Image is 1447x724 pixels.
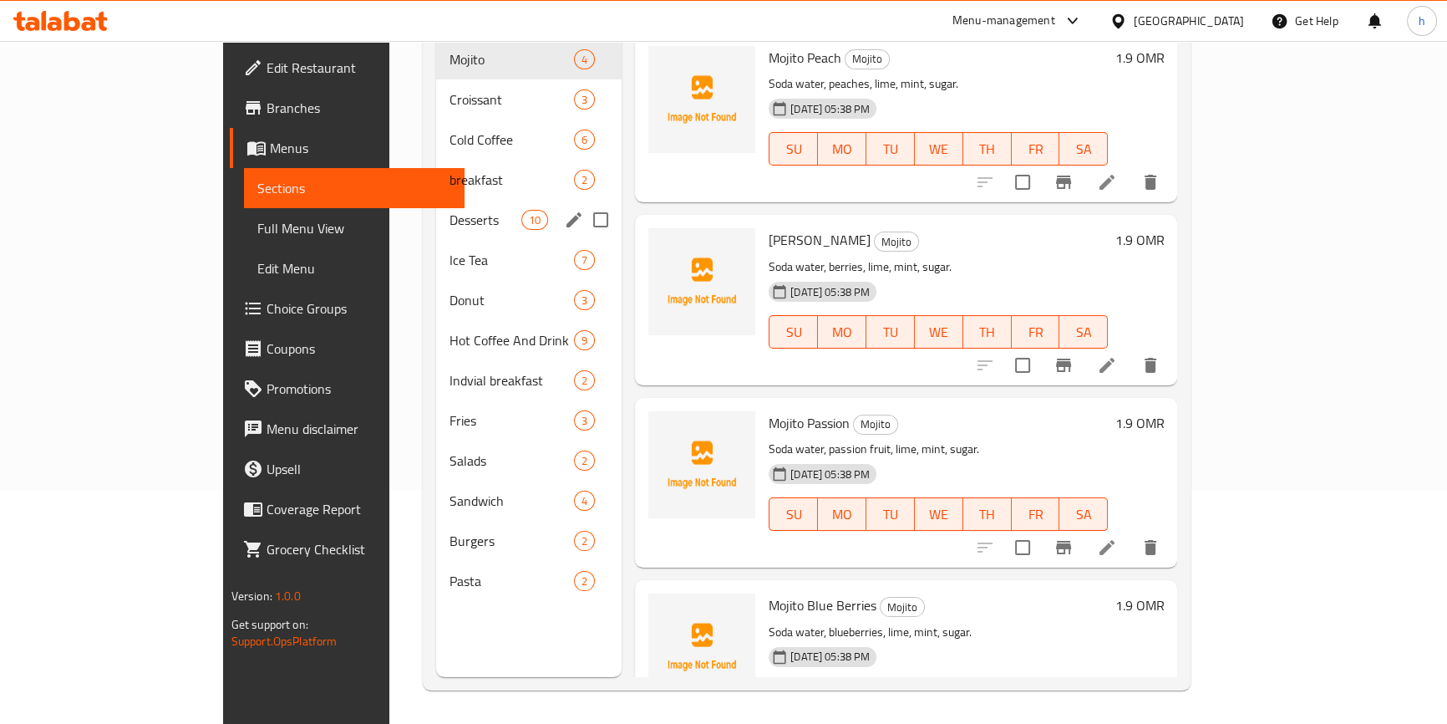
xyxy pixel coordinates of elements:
span: TH [970,502,1005,527]
button: delete [1130,345,1170,385]
span: Coverage Report [267,499,451,519]
div: items [574,250,595,270]
span: WE [922,137,957,161]
div: [GEOGRAPHIC_DATA] [1134,12,1244,30]
p: Soda water, blueberries, lime, mint, sugar. [769,622,1108,643]
h6: 1.9 OMR [1114,228,1164,252]
span: FR [1018,502,1054,527]
a: Grocery Checklist [230,529,465,569]
div: items [574,130,595,150]
span: Sandwich [449,491,574,511]
span: 7 [575,252,594,268]
button: FR [1012,315,1060,349]
span: Full Menu View [257,218,451,238]
div: Ice Tea7 [436,240,622,280]
button: WE [915,315,963,349]
span: 4 [575,493,594,509]
span: Mojito Blue Berries [769,593,876,618]
span: Edit Menu [257,258,451,278]
div: items [574,330,595,350]
div: items [574,491,595,511]
span: Upsell [267,459,451,479]
span: FR [1018,320,1054,344]
span: 4 [575,52,594,68]
span: [DATE] 05:38 PM [784,284,876,300]
span: [DATE] 05:38 PM [784,467,876,482]
span: 2 [575,533,594,549]
span: Donut [449,290,574,310]
button: SU [769,315,818,349]
span: Fries [449,410,574,431]
div: Pasta2 [436,561,622,601]
div: items [574,571,595,591]
a: Sections [244,168,465,208]
span: SU [776,502,811,527]
span: 2 [575,172,594,188]
div: Indvial breakfast2 [436,360,622,400]
h6: 1.9 OMR [1114,46,1164,69]
div: Mojito [845,49,890,69]
a: Edit menu item [1097,172,1117,192]
span: Hot Coffee And Drink [449,330,574,350]
span: Grocery Checklist [267,539,451,559]
button: TU [866,315,915,349]
button: MO [818,132,866,166]
span: Salads [449,451,574,471]
span: Indvial breakfast [449,370,574,390]
div: items [574,370,595,390]
button: TU [866,132,915,166]
span: 10 [522,212,547,228]
div: items [574,290,595,310]
span: 2 [575,453,594,469]
span: TH [970,137,1005,161]
button: SU [769,132,818,166]
a: Coupons [230,329,465,369]
span: Coupons [267,339,451,359]
a: Edit menu item [1097,355,1117,375]
a: Edit Menu [244,248,465,288]
span: Get support on: [231,614,308,635]
a: Edit menu item [1097,538,1117,558]
p: Soda water, passion fruit, lime, mint, sugar. [769,439,1108,460]
span: WE [922,502,957,527]
span: breakfast [449,170,574,190]
span: TH [970,320,1005,344]
span: Burgers [449,531,574,551]
span: TU [873,137,908,161]
button: MO [818,497,866,531]
div: Desserts10edit [436,200,622,240]
button: MO [818,315,866,349]
span: 3 [575,92,594,108]
span: Choice Groups [267,298,451,319]
span: Sections [257,178,451,198]
div: Fries3 [436,400,622,441]
span: Mojito Passion [769,410,850,436]
img: Mojito Peach [648,46,755,153]
div: Mojito [449,49,574,69]
a: Coverage Report [230,489,465,529]
div: Menu-management [952,11,1055,31]
div: items [574,451,595,471]
a: Branches [230,88,465,128]
span: Croissant [449,89,574,110]
span: Version: [231,585,272,607]
span: Mojito Peach [769,45,841,70]
a: Upsell [230,449,465,489]
h6: 1.9 OMR [1114,411,1164,435]
div: Croissant3 [436,79,622,120]
span: WE [922,320,957,344]
span: [DATE] 05:38 PM [784,101,876,117]
div: Donut3 [436,280,622,320]
div: breakfast2 [436,160,622,200]
button: TH [963,497,1012,531]
div: Cold Coffee6 [436,120,622,160]
span: Mojito [854,415,897,434]
div: items [574,410,595,431]
div: Mojito [874,232,919,252]
button: WE [915,497,963,531]
div: Burgers2 [436,521,622,561]
span: Select to update [1005,348,1040,383]
span: SU [776,320,811,344]
p: Soda water, peaches, lime, mint, sugar. [769,74,1108,94]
